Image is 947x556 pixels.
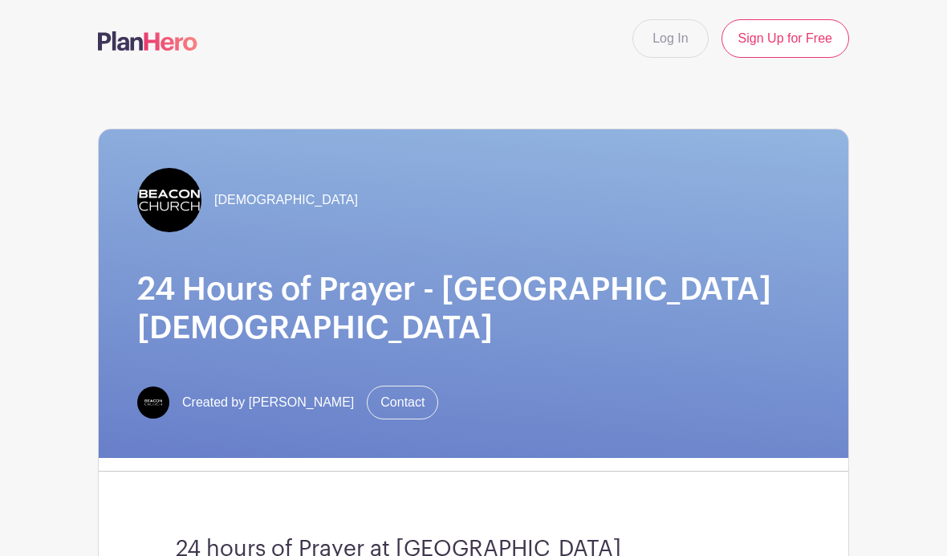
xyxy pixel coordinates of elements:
[137,271,810,347] h1: 24 Hours of Prayer - [GEOGRAPHIC_DATA][DEMOGRAPHIC_DATA]
[367,386,438,419] a: Contact
[182,393,354,412] span: Created by [PERSON_NAME]
[214,190,358,210] span: [DEMOGRAPHIC_DATA]
[98,31,197,51] img: logo-507f7623f17ff9eddc593b1ce0a138ce2505c220e1c5a4e2b4648c50719b7d32.svg
[137,168,201,232] img: IMG_3104.jpeg
[721,19,849,58] a: Sign Up for Free
[632,19,708,58] a: Log In
[137,386,169,419] img: Beacon.png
